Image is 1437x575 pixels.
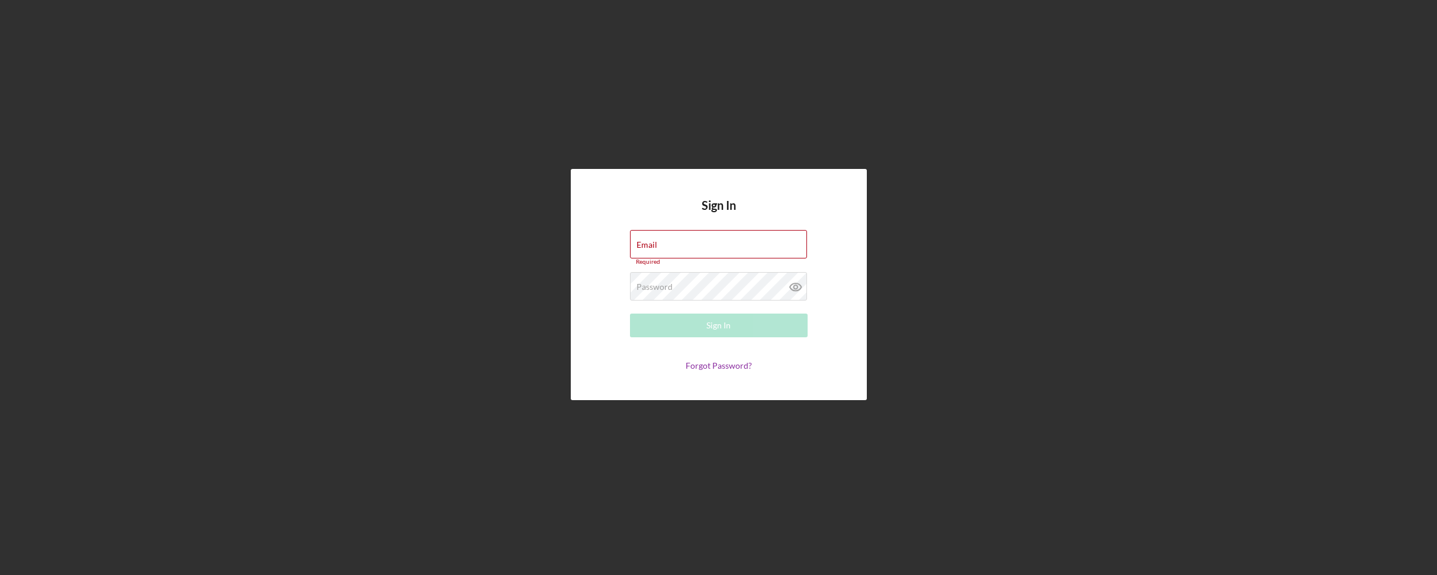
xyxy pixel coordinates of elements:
[630,258,808,266] div: Required
[636,240,657,250] label: Email
[702,199,736,230] h4: Sign In
[636,282,673,292] label: Password
[686,360,752,370] a: Forgot Password?
[630,314,808,337] button: Sign In
[706,314,731,337] div: Sign In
